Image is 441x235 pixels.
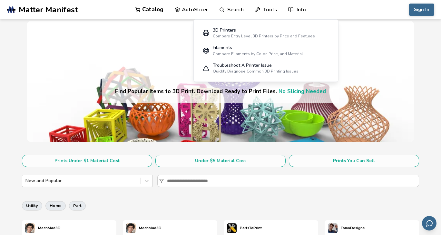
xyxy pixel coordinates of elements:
[22,155,152,167] button: Prints Under $1 Material Cost
[213,69,299,73] div: Quickly Diagnose Common 3D Printing Issues
[213,28,315,33] div: 3D Printers
[198,42,334,60] a: FilamentsCompare Filaments by Color, Price, and Material
[328,223,338,233] img: TomoDesigns's profile
[25,223,35,233] img: MechMad3D's profile
[22,201,42,210] button: utility
[409,4,434,16] button: Sign In
[38,225,61,231] p: MechMad3D
[227,223,237,233] img: PartsToPrint's profile
[69,201,86,210] button: part
[289,155,419,167] button: Prints You Can Sell
[341,225,365,231] p: TomoDesigns
[45,201,66,210] button: home
[422,216,436,230] button: Send feedback via email
[25,178,27,183] input: New and Popular
[198,24,334,42] a: 3D PrintersCompare Entry Level 3D Printers by Price and Features
[279,88,326,95] a: No Slicing Needed
[213,34,315,38] div: Compare Entry Level 3D Printers by Price and Features
[198,59,334,77] a: Troubleshoot A Printer IssueQuickly Diagnose Common 3D Printing Issues
[19,5,78,14] span: Matter Manifest
[155,155,286,167] button: Under $5 Material Cost
[213,45,303,50] div: Filaments
[115,88,326,95] h4: Find Popular Items to 3D Print. Download Ready to Print Files.
[139,225,162,231] p: MechMad3D
[126,223,136,233] img: MechMad3D's profile
[213,52,303,56] div: Compare Filaments by Color, Price, and Material
[204,72,237,82] div: Catalog
[213,63,299,68] div: Troubleshoot A Printer Issue
[240,225,262,231] p: PartsToPrint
